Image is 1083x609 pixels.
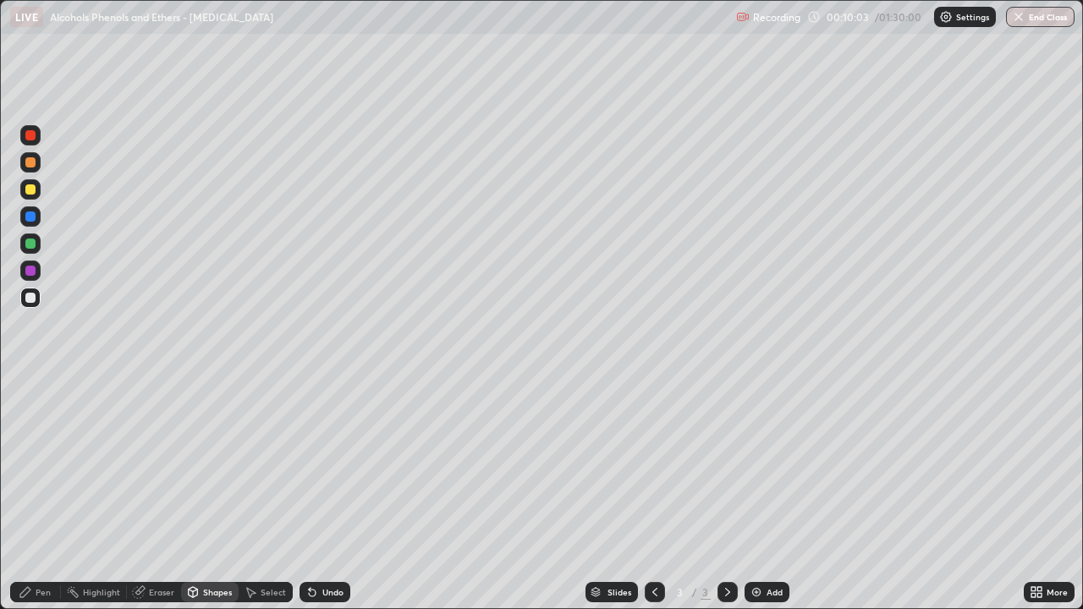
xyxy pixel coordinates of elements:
div: / [692,587,697,597]
div: Undo [322,588,344,596]
div: 3 [701,584,711,600]
p: Settings [956,13,989,21]
button: End Class [1006,7,1075,27]
img: recording.375f2c34.svg [736,10,750,24]
div: Pen [36,588,51,596]
img: end-class-cross [1012,10,1025,24]
p: Alcohols Phenols and Ethers - [MEDICAL_DATA] [50,10,273,24]
p: Recording [753,11,800,24]
div: Highlight [83,588,120,596]
div: Eraser [149,588,174,596]
div: More [1047,588,1068,596]
p: LIVE [15,10,38,24]
div: 3 [672,587,689,597]
div: Add [767,588,783,596]
img: add-slide-button [750,585,763,599]
img: class-settings-icons [939,10,953,24]
div: Shapes [203,588,232,596]
div: Slides [607,588,631,596]
div: Select [261,588,286,596]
